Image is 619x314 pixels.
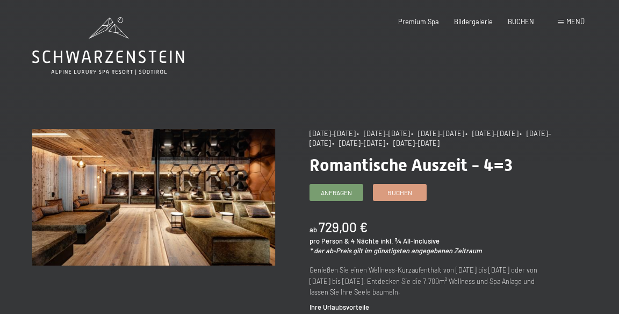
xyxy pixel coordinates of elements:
[309,225,317,234] span: ab
[454,17,493,26] a: Bildergalerie
[351,237,379,245] span: 4 Nächte
[465,129,519,138] span: • [DATE]–[DATE]
[309,129,356,138] span: [DATE]–[DATE]
[566,17,585,26] span: Menü
[332,139,385,147] span: • [DATE]–[DATE]
[411,129,464,138] span: • [DATE]–[DATE]
[373,184,426,201] a: Buchen
[309,129,551,147] span: • [DATE]–[DATE]
[310,184,363,201] a: Anfragen
[309,303,369,311] strong: Ihre Urlaubsvorteile
[319,219,368,235] b: 729,00 €
[380,237,440,245] span: inkl. ¾ All-Inclusive
[32,129,275,266] img: Romantische Auszeit - 4=3
[398,17,439,26] a: Premium Spa
[309,265,552,297] p: Genießen Sie einen Wellness-Kurzaufenthalt von [DATE] bis [DATE] oder von [DATE] bis [DATE]. Entd...
[321,188,352,197] span: Anfragen
[309,155,513,175] span: Romantische Auszeit - 4=3
[357,129,410,138] span: • [DATE]–[DATE]
[309,246,482,255] em: * der ab-Preis gilt im günstigsten angegebenen Zeitraum
[386,139,440,147] span: • [DATE]–[DATE]
[309,237,349,245] span: pro Person &
[387,188,412,197] span: Buchen
[508,17,534,26] a: BUCHEN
